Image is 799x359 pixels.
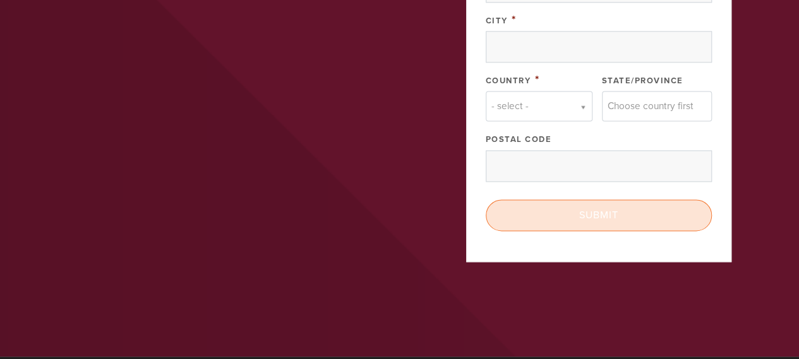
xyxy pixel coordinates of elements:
span: This field is required. [535,73,540,86]
label: State/Province [602,76,683,86]
label: City [486,16,508,26]
a: Choose country first [602,91,712,121]
span: Choose country first [608,98,694,114]
label: Country [486,76,531,86]
label: Postal Code [486,134,552,144]
span: This field is required. [512,13,517,26]
span: - select - [491,98,529,114]
a: - select - [486,91,592,121]
input: Submit [486,199,712,231]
